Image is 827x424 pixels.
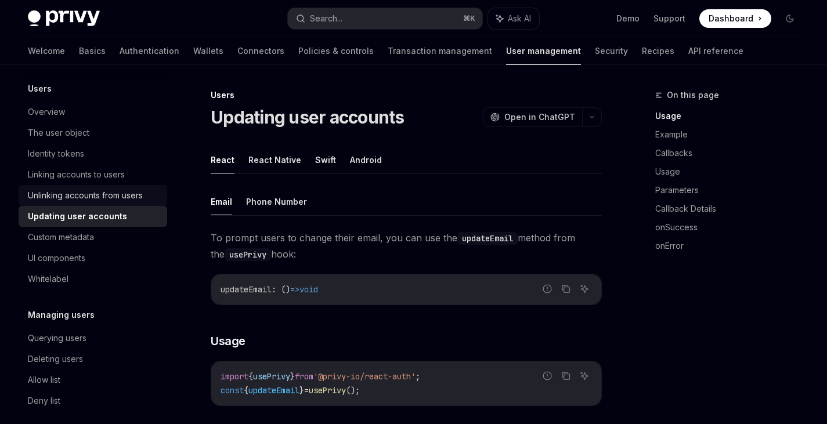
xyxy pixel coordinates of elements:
[244,385,248,396] span: {
[211,230,602,262] span: To prompt users to change their email, you can use the method from the hook:
[346,385,360,396] span: ();
[299,385,304,396] span: }
[388,37,492,65] a: Transaction management
[79,37,106,65] a: Basics
[616,13,640,24] a: Demo
[28,82,52,96] h5: Users
[295,371,313,382] span: from
[19,206,167,227] a: Updating user accounts
[28,308,95,322] h5: Managing users
[28,394,60,408] div: Deny list
[19,269,167,289] a: Whitelabel
[19,143,167,164] a: Identity tokens
[28,37,65,65] a: Welcome
[19,164,167,185] a: Linking accounts to users
[488,8,539,29] button: Ask AI
[288,8,482,29] button: Search...⌘K
[221,385,244,396] span: const
[655,144,808,162] a: Callbacks
[655,200,808,218] a: Callback Details
[19,227,167,248] a: Custom metadata
[540,281,555,296] button: Report incorrect code
[655,181,808,200] a: Parameters
[290,371,295,382] span: }
[246,188,307,215] button: Phone Number
[558,368,573,383] button: Copy the contents from the code block
[248,371,253,382] span: {
[298,37,374,65] a: Policies & controls
[299,284,318,295] span: void
[253,371,290,382] span: usePrivy
[653,13,685,24] a: Support
[28,189,143,202] div: Unlinking accounts from users
[506,37,581,65] a: User management
[504,111,575,123] span: Open in ChatGPT
[709,13,753,24] span: Dashboard
[19,122,167,143] a: The user object
[221,371,248,382] span: import
[225,248,271,261] code: usePrivy
[19,369,167,390] a: Allow list
[416,371,420,382] span: ;
[309,385,346,396] span: usePrivy
[655,125,808,144] a: Example
[457,232,518,245] code: updateEmail
[290,284,299,295] span: =>
[19,248,167,269] a: UI components
[211,89,602,101] div: Users
[28,126,89,140] div: The user object
[667,88,719,102] span: On this page
[19,349,167,369] a: Deleting users
[642,37,674,65] a: Recipes
[19,328,167,349] a: Querying users
[781,9,799,28] button: Toggle dark mode
[508,13,531,24] span: Ask AI
[463,14,475,23] span: ⌘ K
[540,368,555,383] button: Report incorrect code
[28,168,125,182] div: Linking accounts to users
[272,284,290,295] span: : ()
[28,373,60,387] div: Allow list
[19,185,167,206] a: Unlinking accounts from users
[28,209,127,223] div: Updating user accounts
[655,162,808,181] a: Usage
[577,281,592,296] button: Ask AI
[221,284,272,295] span: updateEmail
[655,107,808,125] a: Usage
[655,218,808,237] a: onSuccess
[28,230,94,244] div: Custom metadata
[19,390,167,411] a: Deny list
[120,37,179,65] a: Authentication
[28,10,100,27] img: dark logo
[211,333,245,349] span: Usage
[558,281,573,296] button: Copy the contents from the code block
[28,251,85,265] div: UI components
[577,368,592,383] button: Ask AI
[28,147,84,161] div: Identity tokens
[688,37,743,65] a: API reference
[248,385,299,396] span: updateEmail
[655,237,808,255] a: onError
[211,146,234,173] button: React
[310,12,342,26] div: Search...
[28,105,65,119] div: Overview
[19,102,167,122] a: Overview
[304,385,309,396] span: =
[193,37,223,65] a: Wallets
[315,146,336,173] button: Swift
[350,146,382,173] button: Android
[595,37,628,65] a: Security
[211,107,405,128] h1: Updating user accounts
[248,146,301,173] button: React Native
[28,272,68,286] div: Whitelabel
[483,107,582,127] button: Open in ChatGPT
[237,37,284,65] a: Connectors
[699,9,771,28] a: Dashboard
[211,188,232,215] button: Email
[313,371,416,382] span: '@privy-io/react-auth'
[28,331,86,345] div: Querying users
[28,352,83,366] div: Deleting users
